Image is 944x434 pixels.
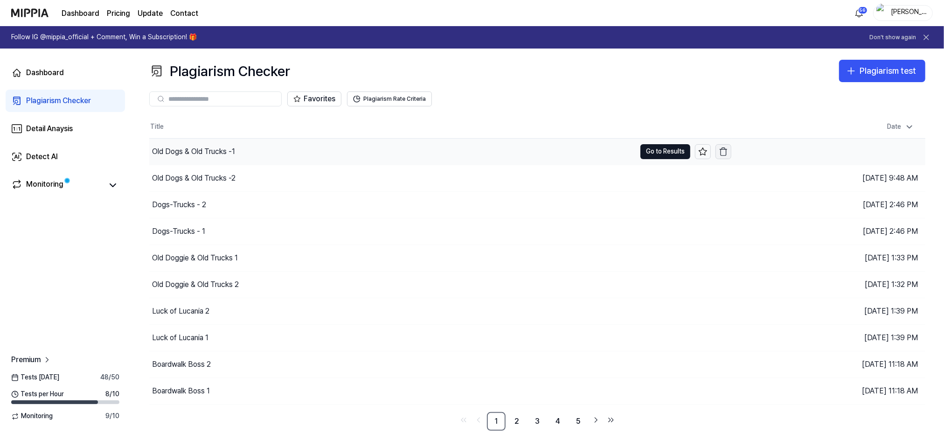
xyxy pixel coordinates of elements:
button: Go to Results [640,144,690,159]
div: Old Dogs & Old Trucks -2 [152,173,236,184]
button: Don't show again [869,34,916,42]
button: Plagiarism Rate Criteria [347,91,432,106]
button: Pricing [107,8,130,19]
div: Detail Anaysis [26,123,73,134]
td: [DATE] 2:46 PM [731,191,925,218]
a: Go to next page [590,413,603,427]
span: Monitoring [11,412,53,421]
button: Favorites [287,91,341,106]
td: [DATE] 2:46 PM [731,218,925,245]
a: Detail Anaysis [6,118,125,140]
span: Tests [DATE] [11,373,59,382]
div: 56 [858,7,868,14]
div: Dogs-Trucks - 1 [152,226,205,237]
div: [PERSON_NAME] [890,7,927,18]
div: Monitoring [26,179,63,192]
img: profile [876,4,888,22]
a: Dashboard [6,62,125,84]
a: Update [138,8,163,19]
div: Dogs-Trucks - 2 [152,199,206,210]
td: [DATE] 1:32 PM [731,271,925,298]
div: Detect AI [26,151,58,162]
div: Plagiarism Checker [149,60,290,82]
a: Go to first page [457,413,470,427]
span: Tests per Hour [11,390,64,399]
a: 5 [569,412,588,431]
div: Old Dogs & Old Trucks -1 [152,146,235,157]
a: Go to last page [604,413,618,427]
a: Detect AI [6,146,125,168]
td: [DATE] 1:39 PM [731,298,925,324]
span: 8 / 10 [105,390,119,399]
a: Go to previous page [472,413,485,427]
td: [DATE] 11:18 AM [731,351,925,378]
a: 3 [528,412,547,431]
div: Dashboard [26,67,64,78]
img: 알림 [854,7,865,19]
span: 48 / 50 [100,373,119,382]
a: Dashboard [62,8,99,19]
span: 9 / 10 [105,412,119,421]
h1: Follow IG @mippia_official + Comment, Win a Subscription! 🎁 [11,33,197,42]
th: Title [149,116,731,138]
div: Luck of Lucania 2 [152,306,209,317]
span: Premium [11,354,41,365]
td: [DATE] 1:33 PM [731,245,925,271]
button: profile[PERSON_NAME] [873,5,933,21]
nav: pagination [149,412,925,431]
td: [DATE] 9:48 AM [731,165,925,191]
div: Plagiarism Checker [26,95,91,106]
div: Old Doggie & Old Trucks 1 [152,252,238,264]
td: [DATE] 9:48 AM [731,138,925,165]
a: Plagiarism Checker [6,90,125,112]
a: 1 [487,412,506,431]
a: Premium [11,354,52,365]
a: Contact [170,8,198,19]
div: Boardwalk Boss 2 [152,359,211,370]
div: Old Doggie & Old Trucks 2 [152,279,239,290]
a: 2 [507,412,526,431]
div: Boardwalk Boss 1 [152,385,210,397]
button: Plagiarism test [839,60,925,82]
button: 알림56 [852,6,867,21]
a: 4 [548,412,567,431]
td: [DATE] 1:39 PM [731,324,925,351]
td: [DATE] 11:18 AM [731,378,925,404]
div: Plagiarism test [860,64,916,78]
div: Luck of Lucania 1 [152,332,208,343]
a: Monitoring [11,179,103,192]
div: Date [883,119,918,134]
